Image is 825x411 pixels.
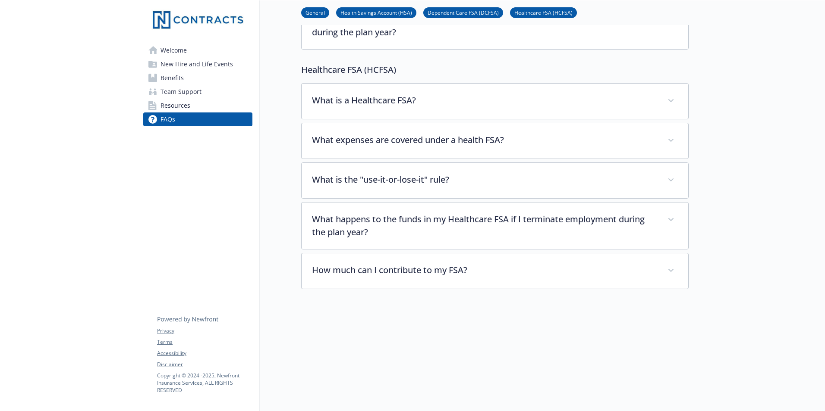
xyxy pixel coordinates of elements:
p: What happens to the funds in my Healthcare FSA if I terminate employment during the plan year? [312,213,657,239]
a: Dependent Care FSA (DCFSA) [423,8,503,16]
a: Team Support [143,85,252,99]
a: Accessibility [157,349,252,357]
div: What is a Healthcare FSA? [302,84,688,119]
a: Healthcare FSA (HCFSA) [510,8,577,16]
div: What expenses are covered under a health FSA? [302,123,688,159]
a: FAQs [143,112,252,126]
span: Benefits [161,71,184,85]
span: Team Support [161,85,202,99]
p: What happens to the funds in my Dependent Care FSA if I terminate employment during the plan year? [312,13,657,39]
span: FAQs [161,112,175,126]
div: What happens to the funds in my Dependent Care FSA if I terminate employment during the plan year? [302,3,688,49]
p: What expenses are covered under a health FSA? [312,134,657,146]
a: Resources [143,99,252,112]
span: Welcome [161,44,187,57]
a: Health Savings Account (HSA) [336,8,416,16]
p: What is the "use-it-or-lose-it" rule? [312,173,657,186]
p: What is a Healthcare FSA? [312,94,657,107]
span: New Hire and Life Events [161,57,233,71]
a: New Hire and Life Events [143,57,252,71]
p: How much can I contribute to my FSA? [312,264,657,277]
div: How much can I contribute to my FSA? [302,253,688,289]
a: Privacy [157,327,252,335]
div: What is the "use-it-or-lose-it" rule? [302,163,688,198]
a: Benefits [143,71,252,85]
a: General [301,8,329,16]
a: Welcome [143,44,252,57]
div: What happens to the funds in my Healthcare FSA if I terminate employment during the plan year? [302,202,688,249]
p: Copyright © 2024 - 2025 , Newfront Insurance Services, ALL RIGHTS RESERVED [157,372,252,394]
p: Healthcare FSA (HCFSA) [301,63,689,76]
span: Resources [161,99,190,112]
a: Disclaimer [157,361,252,368]
a: Terms [157,338,252,346]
